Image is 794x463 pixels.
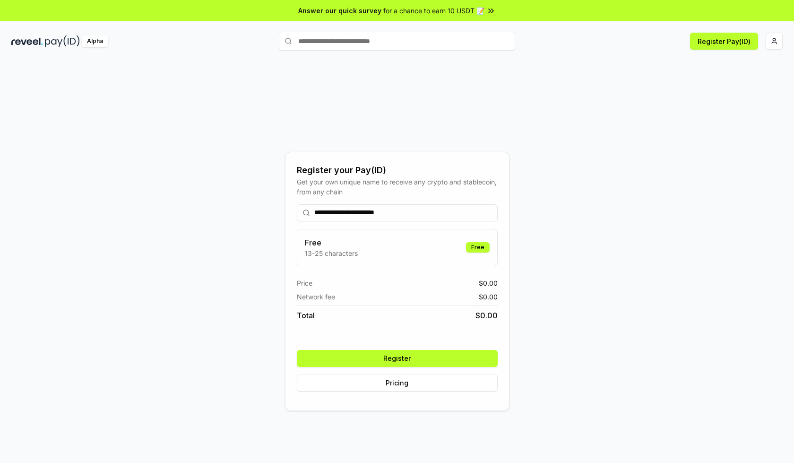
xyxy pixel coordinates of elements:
button: Pricing [297,375,498,392]
span: $ 0.00 [479,278,498,288]
div: Free [466,242,490,253]
span: Answer our quick survey [298,6,381,16]
button: Register Pay(ID) [690,33,758,50]
span: for a chance to earn 10 USDT 📝 [383,6,484,16]
span: Network fee [297,292,335,302]
img: reveel_dark [11,35,43,47]
img: pay_id [45,35,80,47]
span: $ 0.00 [475,310,498,321]
button: Register [297,350,498,367]
div: Get your own unique name to receive any crypto and stablecoin, from any chain [297,177,498,197]
span: Total [297,310,315,321]
span: Price [297,278,312,288]
div: Alpha [82,35,108,47]
p: 13-25 characters [305,248,358,258]
h3: Free [305,237,358,248]
div: Register your Pay(ID) [297,164,498,177]
span: $ 0.00 [479,292,498,302]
